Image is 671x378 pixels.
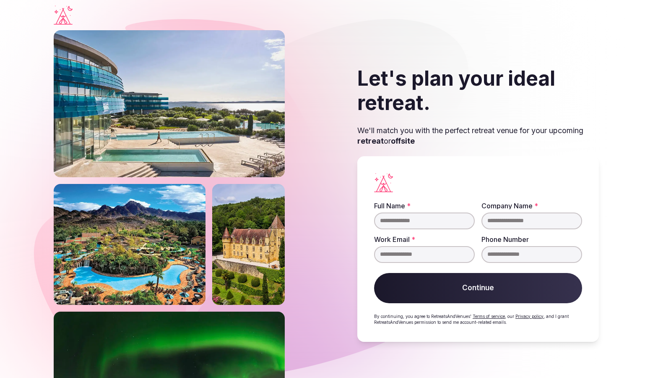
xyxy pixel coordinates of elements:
[473,314,505,319] a: Terms of service
[54,30,285,177] img: Falkensteiner outdoor resort with pools
[481,202,582,209] label: Company Name
[357,136,384,145] strong: retreat
[391,136,415,145] strong: offsite
[374,313,582,325] p: By continuing, you agree to RetreatsAndVenues' , our , and I grant RetreatsAndVenues permission t...
[357,125,599,146] p: We'll match you with the perfect retreat venue for your upcoming or
[54,5,73,25] a: Visit the homepage
[481,236,582,243] label: Phone Number
[515,314,544,319] a: Privacy policy
[374,202,475,209] label: Full Name
[357,66,599,115] h2: Let's plan your ideal retreat.
[374,236,475,243] label: Work Email
[212,184,285,305] img: Castle on a slope
[54,184,205,305] img: Phoenix river ranch resort
[374,273,582,303] button: Continue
